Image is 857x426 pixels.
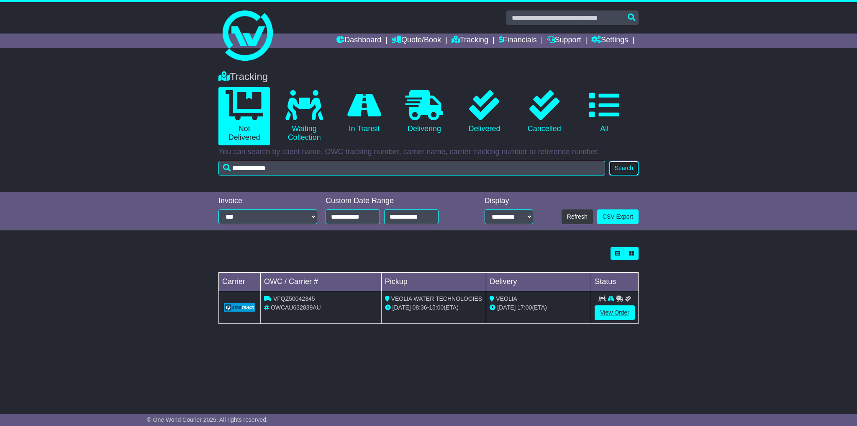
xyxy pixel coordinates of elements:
a: Quote/Book [392,34,441,48]
button: Refresh [562,209,593,224]
span: VFQZ50042345 [273,295,315,302]
a: Tracking [452,34,488,48]
span: 15:00 [429,304,444,311]
a: Financials [499,34,537,48]
a: All [579,87,630,137]
span: VEOLIA WATER TECHNOLOGIES [391,295,482,302]
div: Display [485,196,533,206]
td: Carrier [219,273,261,291]
a: Waiting Collection [278,87,330,145]
div: (ETA) [490,303,588,312]
a: Cancelled [518,87,570,137]
a: Delivering [398,87,450,137]
span: OWCAU632839AU [271,304,321,311]
span: 17:00 [517,304,532,311]
a: CSV Export [597,209,639,224]
a: Dashboard [336,34,381,48]
span: [DATE] [497,304,516,311]
a: In Transit [339,87,390,137]
p: You can search by client name, OWC tracking number, carrier name, carrier tracking number or refe... [218,147,639,157]
span: 08:36 [413,304,427,311]
a: Support [547,34,581,48]
td: Status [591,273,639,291]
div: Tracking [214,71,643,83]
img: GetCarrierServiceLogo [224,303,255,312]
td: Pickup [381,273,486,291]
td: OWC / Carrier # [261,273,382,291]
div: Custom Date Range [326,196,460,206]
div: - (ETA) [385,303,483,312]
span: © One World Courier 2025. All rights reserved. [147,416,268,423]
a: Delivered [459,87,510,137]
span: VEOLIA [496,295,517,302]
a: View Order [595,305,635,320]
a: Not Delivered [218,87,270,145]
div: Invoice [218,196,317,206]
span: [DATE] [393,304,411,311]
a: Settings [591,34,628,48]
td: Delivery [486,273,591,291]
button: Search [609,161,639,176]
